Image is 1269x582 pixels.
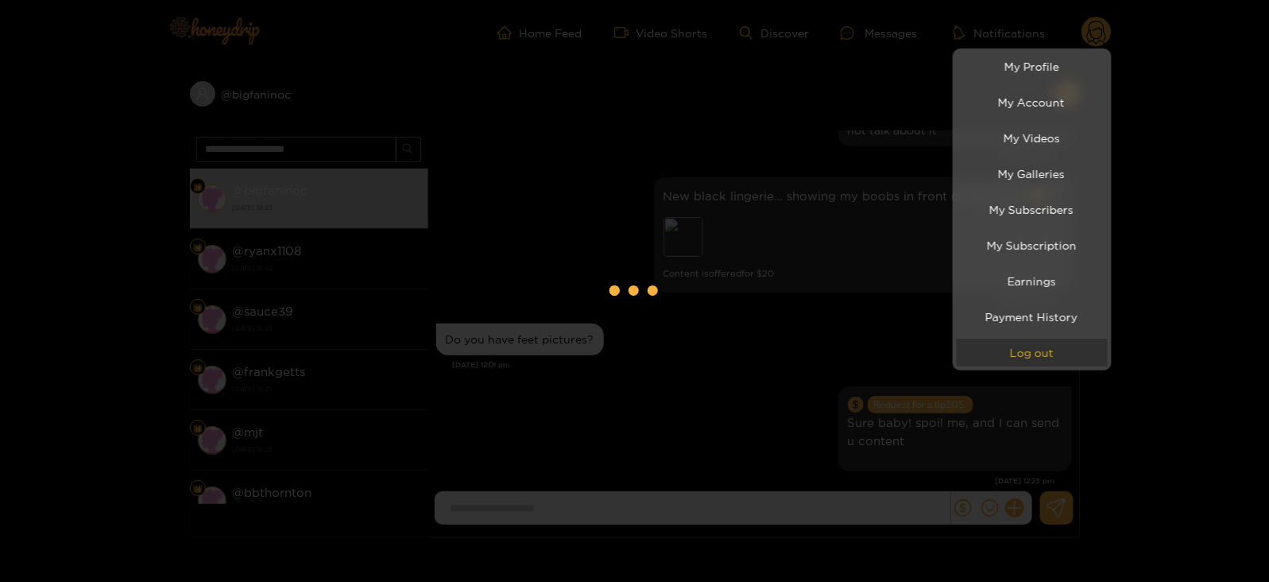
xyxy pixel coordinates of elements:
[957,124,1108,152] a: My Videos
[957,88,1108,116] a: My Account
[957,196,1108,223] a: My Subscribers
[957,52,1108,80] a: My Profile
[957,160,1108,188] a: My Galleries
[957,303,1108,331] a: Payment History
[957,267,1108,295] a: Earnings
[957,339,1108,367] button: Log out
[957,231,1108,259] a: My Subscription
